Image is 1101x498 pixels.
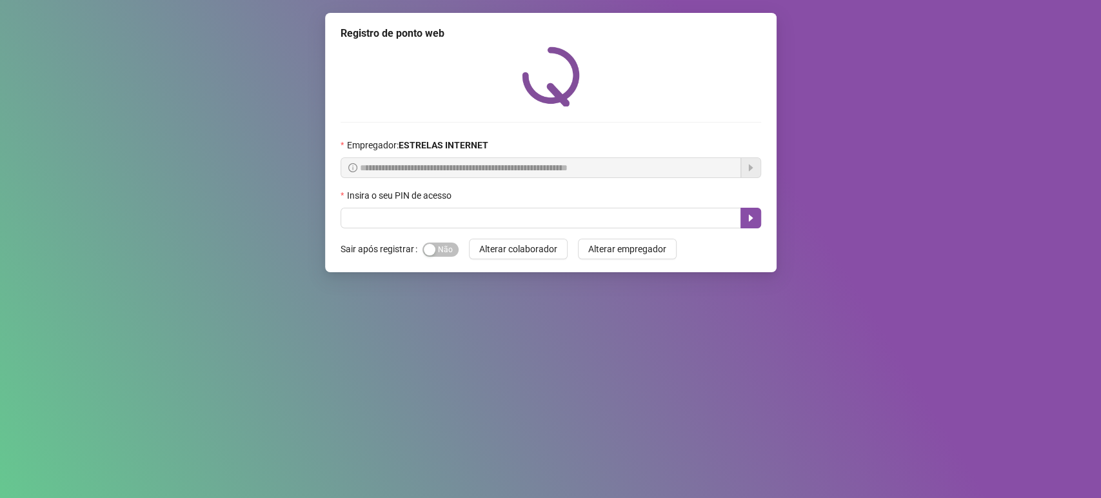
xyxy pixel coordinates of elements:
label: Sair após registrar [341,239,422,259]
strong: ESTRELAS INTERNET [398,140,488,150]
span: caret-right [746,213,756,223]
button: Alterar colaborador [469,239,568,259]
div: Registro de ponto web [341,26,761,41]
button: Alterar empregador [578,239,677,259]
span: Alterar empregador [588,242,666,256]
span: Alterar colaborador [479,242,557,256]
label: Insira o seu PIN de acesso [341,188,459,203]
span: Empregador : [346,138,488,152]
img: QRPoint [522,46,580,106]
span: info-circle [348,163,357,172]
